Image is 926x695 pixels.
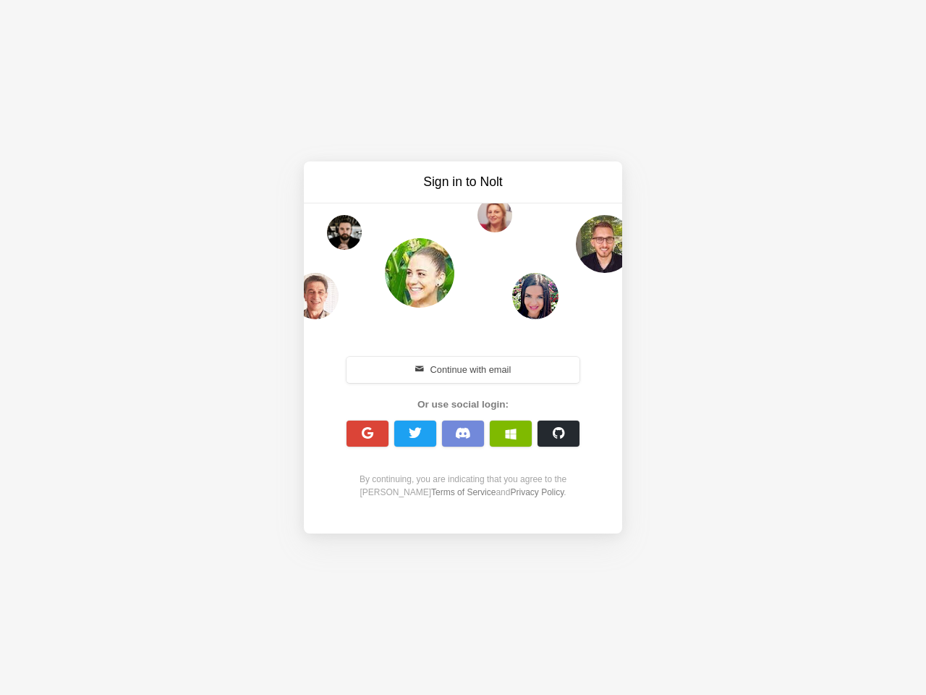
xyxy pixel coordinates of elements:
[510,487,564,497] a: Privacy Policy
[339,397,587,412] div: Or use social login:
[341,173,585,191] h3: Sign in to Nolt
[339,473,587,499] div: By continuing, you are indicating that you agree to the [PERSON_NAME] and .
[431,487,496,497] a: Terms of Service
[347,357,579,383] button: Continue with email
